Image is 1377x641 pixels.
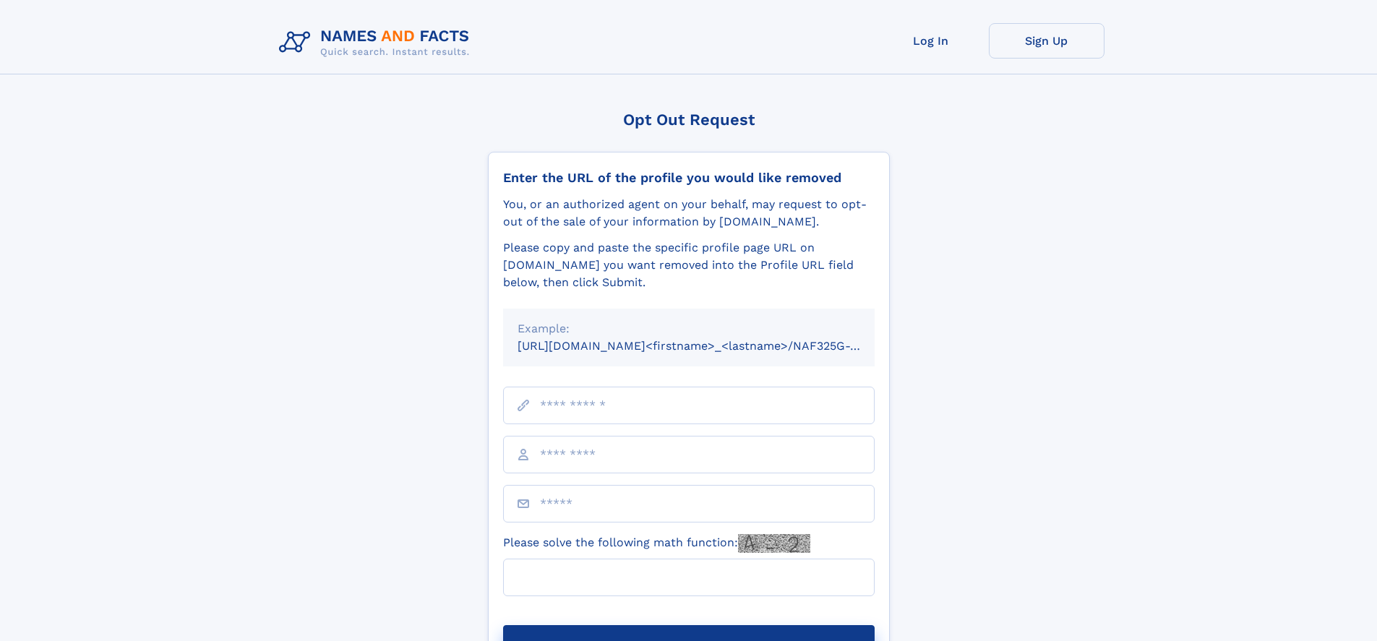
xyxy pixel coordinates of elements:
[273,23,481,62] img: Logo Names and Facts
[503,239,875,291] div: Please copy and paste the specific profile page URL on [DOMAIN_NAME] you want removed into the Pr...
[503,196,875,231] div: You, or an authorized agent on your behalf, may request to opt-out of the sale of your informatio...
[989,23,1104,59] a: Sign Up
[518,339,902,353] small: [URL][DOMAIN_NAME]<firstname>_<lastname>/NAF325G-xxxxxxxx
[488,111,890,129] div: Opt Out Request
[518,320,860,337] div: Example:
[873,23,989,59] a: Log In
[503,534,810,553] label: Please solve the following math function:
[503,170,875,186] div: Enter the URL of the profile you would like removed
